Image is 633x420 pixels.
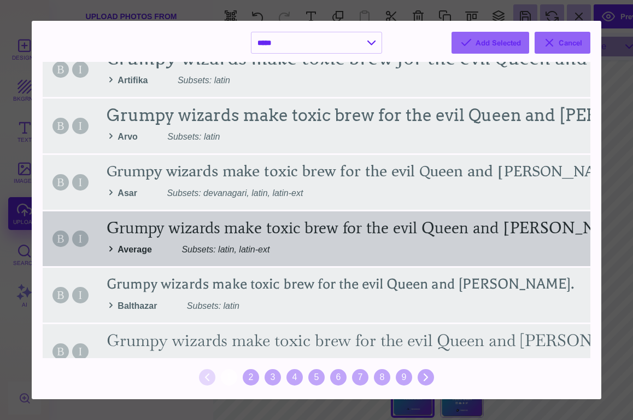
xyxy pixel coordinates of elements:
[396,369,412,386] div: 9
[243,369,259,386] div: 2
[352,369,368,386] div: 7
[330,369,347,386] div: 6
[265,369,281,386] div: 3
[535,32,590,54] button: Cancel
[286,369,303,386] div: 4
[308,369,325,386] div: 5
[452,32,529,54] button: Add Selected
[374,369,390,386] div: 8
